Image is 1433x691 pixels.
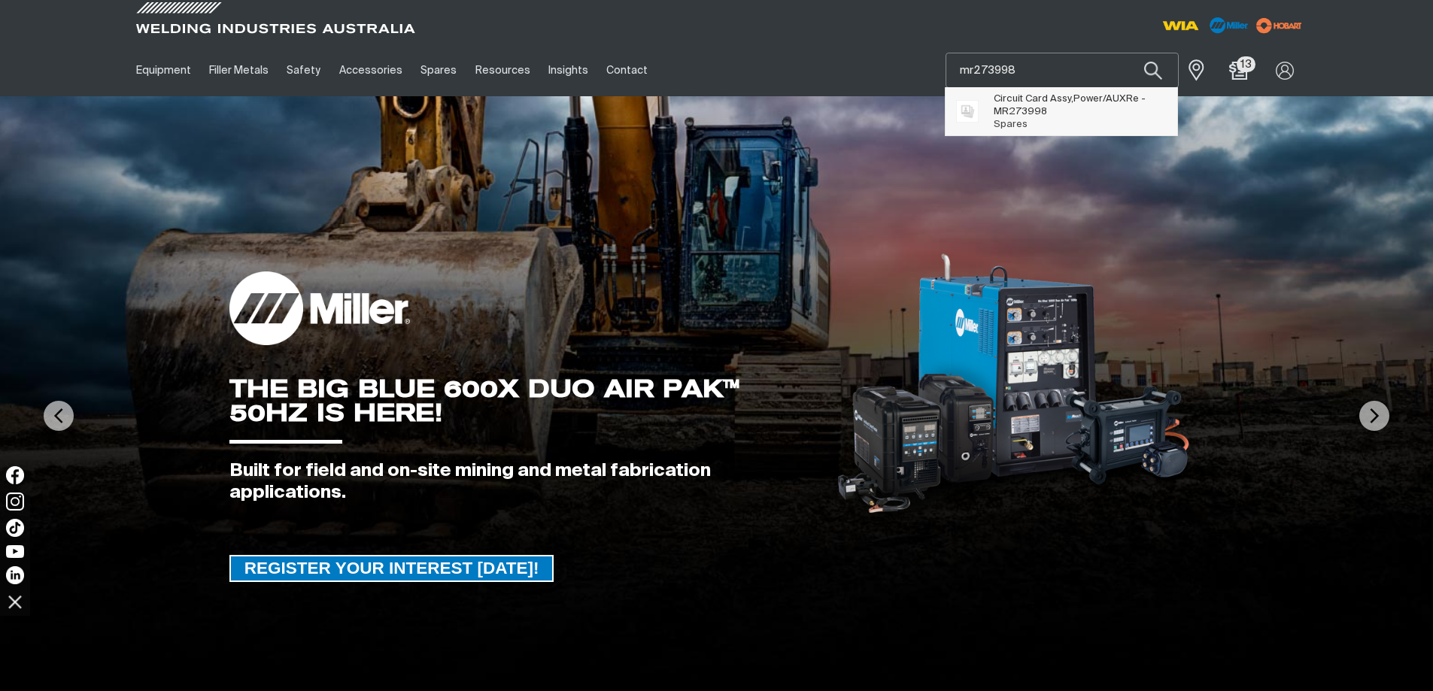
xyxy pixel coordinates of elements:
[597,44,657,96] a: Contact
[539,44,597,96] a: Insights
[200,44,278,96] a: Filler Metals
[2,589,28,614] img: hide socials
[229,377,812,425] div: THE BIG BLUE 600X DUO AIR PAK™ 50HZ IS HERE!
[6,492,24,511] img: Instagram
[229,555,554,582] a: REGISTER YOUR INTEREST TODAY!
[44,401,74,431] img: PrevArrow
[946,53,1178,87] input: Product name or item number...
[6,466,24,484] img: Facebook
[127,44,200,96] a: Equipment
[278,44,329,96] a: Safety
[231,555,553,582] span: REGISTER YOUR INTEREST [DATE]!
[6,545,24,558] img: YouTube
[411,44,466,96] a: Spares
[1252,14,1307,37] img: miller
[994,92,1166,118] span: Circuit Card Assy,Power/AUXRe -
[994,120,1028,129] span: Spares
[946,87,1177,135] ul: Suggestions
[466,44,539,96] a: Resources
[127,44,1012,96] nav: Main
[6,566,24,584] img: LinkedIn
[1128,53,1179,88] button: Search products
[229,460,812,504] div: Built for field and on-site mining and metal fabrication applications.
[6,519,24,537] img: TikTok
[994,107,1047,117] span: MR273998
[1359,401,1389,431] img: NextArrow
[330,44,411,96] a: Accessories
